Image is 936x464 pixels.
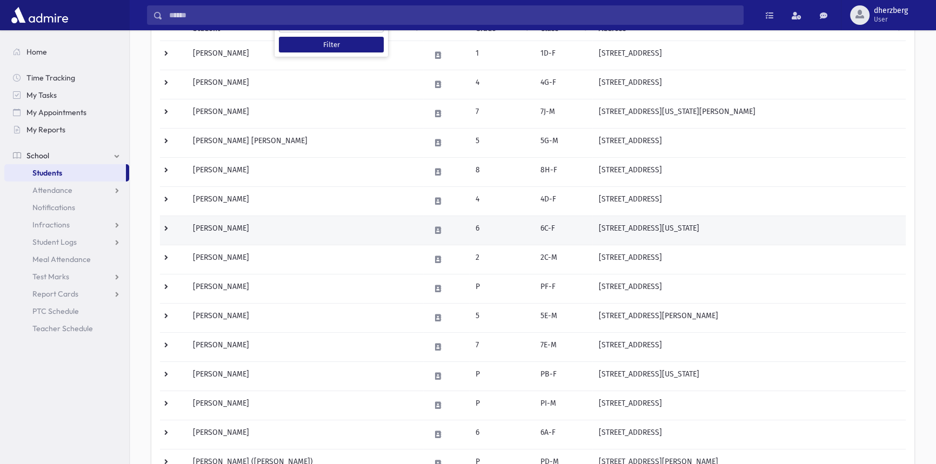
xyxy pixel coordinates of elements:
span: Infractions [32,220,70,230]
td: PI-M [534,391,592,420]
td: [STREET_ADDRESS] [592,41,906,70]
td: P [469,274,534,303]
td: 5E-M [534,303,592,332]
td: PF-F [534,274,592,303]
a: Teacher Schedule [4,320,129,337]
a: Meal Attendance [4,251,129,268]
td: [STREET_ADDRESS] [592,157,906,186]
td: [PERSON_NAME] [186,391,424,420]
td: P [469,391,534,420]
a: Home [4,43,129,60]
span: My Tasks [26,90,57,100]
a: My Tasks [4,86,129,104]
a: School [4,147,129,164]
td: [PERSON_NAME] [PERSON_NAME] [186,128,424,157]
span: Students [32,168,62,178]
td: [PERSON_NAME] [186,274,424,303]
td: [STREET_ADDRESS][PERSON_NAME] [592,303,906,332]
td: 7E-M [534,332,592,361]
td: 6C-F [534,216,592,245]
td: 2C-M [534,245,592,274]
td: 6A-F [534,420,592,449]
td: [STREET_ADDRESS][US_STATE] [592,216,906,245]
td: [STREET_ADDRESS] [592,420,906,449]
a: My Reports [4,121,129,138]
td: [PERSON_NAME] [186,303,424,332]
td: 6 [469,216,534,245]
td: PB-F [534,361,592,391]
td: [STREET_ADDRESS] [592,186,906,216]
td: [STREET_ADDRESS] [592,70,906,99]
td: 7 [469,332,534,361]
img: AdmirePro [9,4,71,26]
td: [STREET_ADDRESS] [592,274,906,303]
a: PTC Schedule [4,302,129,320]
td: [PERSON_NAME] [186,245,424,274]
span: Student Logs [32,237,77,247]
a: Test Marks [4,268,129,285]
button: Filter [279,37,384,52]
td: 5 [469,303,534,332]
td: 1D-F [534,41,592,70]
td: 2 [469,245,534,274]
td: [STREET_ADDRESS] [592,245,906,274]
td: [PERSON_NAME] [186,332,424,361]
a: Infractions [4,216,129,233]
span: My Appointments [26,107,86,117]
a: Notifications [4,199,129,216]
a: Report Cards [4,285,129,302]
span: Time Tracking [26,73,75,83]
td: [PERSON_NAME] [186,99,424,128]
span: User [874,15,908,24]
td: [PERSON_NAME] [186,157,424,186]
td: 5 [469,128,534,157]
a: Students [4,164,126,181]
span: dherzberg [874,6,908,15]
span: Teacher Schedule [32,324,93,333]
td: 4D-F [534,186,592,216]
td: [STREET_ADDRESS][US_STATE][PERSON_NAME] [592,99,906,128]
a: Student Logs [4,233,129,251]
span: Attendance [32,185,72,195]
td: P [469,361,534,391]
td: 7J-M [534,99,592,128]
td: 5G-M [534,128,592,157]
td: [PERSON_NAME] [186,70,424,99]
td: 8 [469,157,534,186]
a: Attendance [4,181,129,199]
span: Home [26,47,47,57]
td: [STREET_ADDRESS] [592,391,906,420]
td: 4 [469,70,534,99]
td: [STREET_ADDRESS][US_STATE] [592,361,906,391]
span: PTC Schedule [32,306,79,316]
span: Meal Attendance [32,254,91,264]
span: My Reports [26,125,65,135]
span: Notifications [32,203,75,212]
td: 7 [469,99,534,128]
td: [STREET_ADDRESS] [592,332,906,361]
td: [PERSON_NAME] [186,420,424,449]
a: My Appointments [4,104,129,121]
td: [PERSON_NAME] [186,41,424,70]
td: 4G-F [534,70,592,99]
td: [STREET_ADDRESS] [592,128,906,157]
td: 6 [469,420,534,449]
td: [PERSON_NAME] [186,216,424,245]
td: 1 [469,41,534,70]
td: 4 [469,186,534,216]
input: Search [163,5,743,25]
span: Report Cards [32,289,78,299]
td: [PERSON_NAME] [186,186,424,216]
a: Time Tracking [4,69,129,86]
td: [PERSON_NAME] [186,361,424,391]
span: Test Marks [32,272,69,281]
span: School [26,151,49,160]
td: 8H-F [534,157,592,186]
